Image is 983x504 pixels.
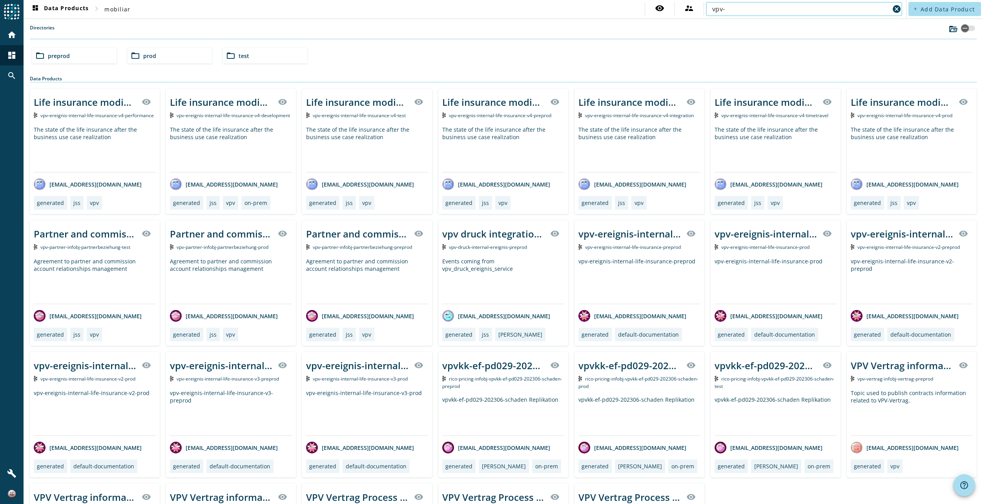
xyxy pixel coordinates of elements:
[959,97,968,107] mat-icon: visibility
[143,52,156,60] span: prod
[306,244,310,250] img: Kafka Topic: vpv-partner-infobj-partnerbeziehung-preprod
[442,310,454,322] img: avatar
[170,126,292,172] div: The state of the life insurance after the business use case realization
[851,257,973,304] div: vpv-ereignis-internal-life-insurance-v2-preprod
[449,244,527,250] span: Kafka Topic: vpv-druck-internal-ereignis-preprod
[40,244,130,250] span: Kafka Topic: vpv-partner-infobj-partnerbeziehung-test
[578,257,700,304] div: vpv-ereignis-internal-life-insurance-preprod
[170,442,278,453] div: [EMAIL_ADDRESS][DOMAIN_NAME]
[442,442,550,453] div: [EMAIL_ADDRESS][DOMAIN_NAME]
[715,359,818,372] div: vpvkk-ef-pd029-202306-schaden
[851,310,959,322] div: [EMAIL_ADDRESS][DOMAIN_NAME]
[34,389,156,435] div: vpv-ereignis-internal-life-insurance-v2-prod
[48,52,70,60] span: preprod
[851,244,854,250] img: Kafka Topic: vpv-ereignis-internal-life-insurance-v2-preprod
[362,331,371,338] div: vpv
[8,490,16,498] img: 352d689e8174abc409c125c64724fffe
[34,227,137,240] div: Partner and commission account relationships modification
[851,178,863,190] img: avatar
[306,96,409,109] div: Life insurance modification
[442,227,545,240] div: vpv druck integration internal
[754,462,798,470] div: [PERSON_NAME]
[715,257,837,304] div: vpv-ereignis-internal-life-insurance-prod
[131,51,140,60] mat-icon: folder_open
[442,396,564,435] div: vpvkk-ef-pd029-202306-schaden Replikation
[890,462,899,470] div: vpv
[442,96,545,109] div: Life insurance modification
[101,2,133,16] button: mobiliar
[244,199,267,207] div: on-prem
[959,229,968,238] mat-icon: visibility
[177,112,290,119] span: Kafka Topic: vpv-ereignis-internal-life-insurance-v4-development
[550,361,560,370] mat-icon: visibility
[34,178,142,190] div: [EMAIL_ADDRESS][DOMAIN_NAME]
[449,112,551,119] span: Kafka Topic: vpv-ereignis-internal-life-insurance-v4-preprod
[173,331,200,338] div: generated
[104,5,130,13] span: mobiliar
[170,310,278,322] div: [EMAIL_ADDRESS][DOMAIN_NAME]
[7,469,16,478] mat-icon: build
[578,442,686,453] div: [EMAIL_ADDRESS][DOMAIN_NAME]
[34,178,46,190] img: avatar
[34,257,156,304] div: Agreement to partner and commission account relationships management
[718,462,745,470] div: generated
[851,227,954,240] div: vpv-ereignis-internal-life-insurance-v2-preprod
[306,310,414,322] div: [EMAIL_ADDRESS][DOMAIN_NAME]
[35,51,45,60] mat-icon: folder_open
[854,199,881,207] div: generated
[173,199,200,207] div: generated
[73,199,80,207] div: jss
[578,244,582,250] img: Kafka Topic: vpv-ereignis-internal-life-insurance-preprod
[170,96,273,109] div: Life insurance modification
[306,442,414,453] div: [EMAIL_ADDRESS][DOMAIN_NAME]
[715,442,823,453] div: [EMAIL_ADDRESS][DOMAIN_NAME]
[306,442,318,453] img: avatar
[34,126,156,172] div: The state of the life insurance after the business use case realization
[851,112,854,118] img: Kafka Topic: vpv-ereignis-internal-life-insurance-v4-prod
[550,97,560,107] mat-icon: visibility
[754,331,815,338] div: default-documentation
[7,51,16,60] mat-icon: dashboard
[442,257,564,304] div: Events coming from vpv_druck_ereignis_service
[921,5,975,13] span: Add Data Product
[34,96,137,109] div: Life insurance modification
[578,310,590,322] img: avatar
[170,178,278,190] div: [EMAIL_ADDRESS][DOMAIN_NAME]
[715,310,726,322] img: avatar
[754,199,761,207] div: jss
[34,359,137,372] div: vpv-ereignis-internal-life-insurance-v2-prod
[913,7,917,11] mat-icon: add
[414,97,423,107] mat-icon: visibility
[177,375,279,382] span: Kafka Topic: vpv-ereignis-internal-life-insurance-v3-preprod
[890,199,897,207] div: jss
[34,310,46,322] img: avatar
[851,310,863,322] img: avatar
[578,96,682,109] div: Life insurance modification
[27,2,92,16] button: Data Products
[73,462,134,470] div: default-documentation
[170,389,292,435] div: vpv-ereignis-internal-life-insurance-v3-preprod
[226,51,235,60] mat-icon: folder_open
[578,491,682,504] div: VPV Vertrag Process Fachereignisse
[718,199,745,207] div: generated
[578,359,682,372] div: vpvkk-ef-pd029-202306-schaden
[854,331,881,338] div: generated
[482,199,489,207] div: jss
[907,199,916,207] div: vpv
[715,96,818,109] div: Life insurance modification
[170,112,173,118] img: Kafka Topic: vpv-ereignis-internal-life-insurance-v4-development
[908,2,981,16] button: Add Data Product
[578,375,698,390] span: Kafka Topic: rico-pricing-infobj-vpvkk-ef-pd029-202306-schaden-prod
[808,462,830,470] div: on-prem
[445,199,472,207] div: generated
[30,24,55,39] label: Directories
[582,199,609,207] div: generated
[585,244,681,250] span: Kafka Topic: vpv-ereignis-internal-life-insurance-preprod
[686,97,696,107] mat-icon: visibility
[442,491,545,504] div: VPV Vertrag Process Fachereignisse
[712,4,890,14] input: Search (% or * for wildcards)
[306,178,414,190] div: [EMAIL_ADDRESS][DOMAIN_NAME]
[226,199,235,207] div: vpv
[498,199,507,207] div: vpv
[442,359,545,372] div: vpvkk-ef-pd029-202306-schaden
